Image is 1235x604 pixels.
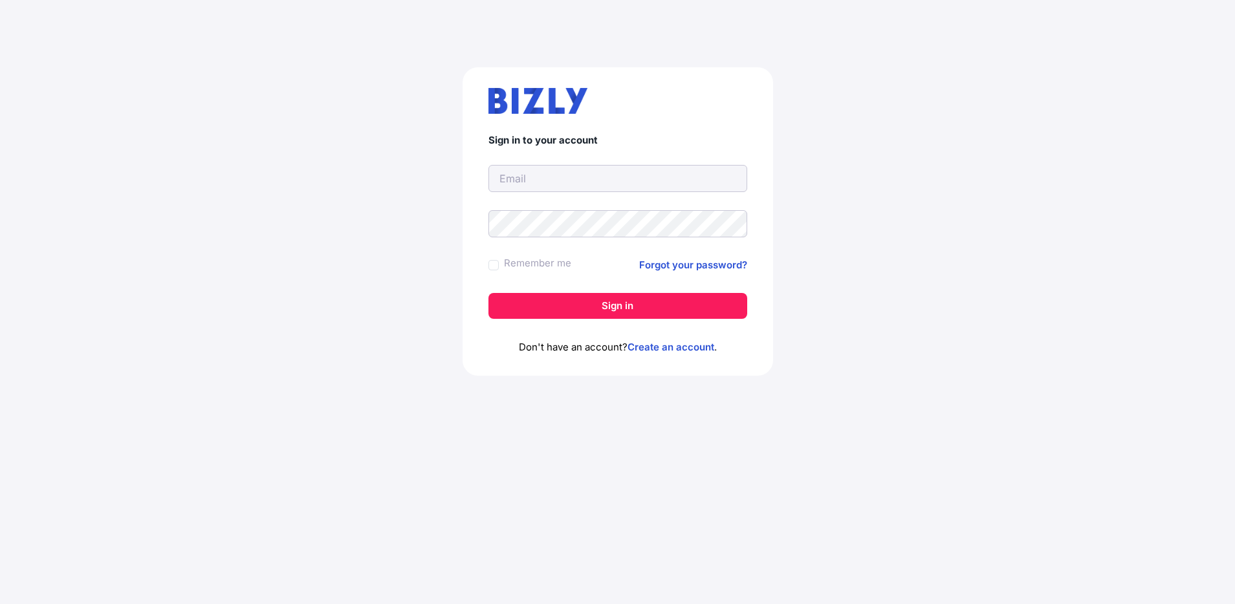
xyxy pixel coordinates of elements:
input: Email [488,165,747,192]
a: Create an account [628,341,714,353]
label: Remember me [504,255,571,271]
a: Forgot your password? [639,257,747,273]
p: Don't have an account? . [488,340,747,355]
img: bizly_logo.svg [488,88,588,114]
button: Sign in [488,293,747,319]
h4: Sign in to your account [488,135,747,147]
